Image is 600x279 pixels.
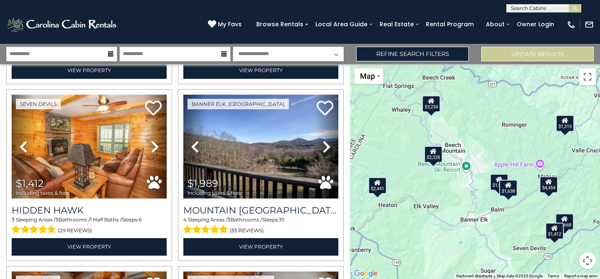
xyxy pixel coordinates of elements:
img: thumbnail_163276949.jpeg [12,95,167,199]
button: Toggle fullscreen view [579,68,596,85]
a: Local Area Guide [311,18,372,31]
a: Owner Login [512,18,558,31]
span: 4 [183,216,187,223]
div: $4,454 [540,176,558,193]
div: $1,315 [556,115,574,132]
a: View Property [183,238,338,255]
a: Rental Program [422,18,478,31]
img: thumbnail_163266185.jpeg [183,95,338,199]
span: (29 reviews) [58,225,92,236]
div: $3,234 [422,95,440,112]
button: Change map style [354,68,383,84]
a: Add to favorites [145,100,162,118]
img: White-1-2.png [6,16,119,33]
span: 3 [12,216,15,223]
img: Google [352,268,380,279]
div: $2,441 [368,177,387,194]
span: including taxes & fees [16,190,69,196]
a: Terms (opens in new tab) [547,274,559,278]
a: Seven Devils [16,99,61,109]
span: 1 Half Baths / [90,216,122,223]
div: $1,412 [545,222,564,239]
div: $1,989 [490,174,508,191]
span: (35 reviews) [230,225,264,236]
div: $877 [557,115,572,132]
img: phone-regular-white.png [567,20,576,29]
a: Refine Search Filters [356,47,469,61]
a: Mountain [GEOGRAPHIC_DATA] [183,205,338,216]
span: My Favs [218,20,242,29]
div: $1,638 [499,179,517,196]
span: $1,989 [187,177,218,189]
a: View Property [12,238,167,255]
div: $2,328 [424,146,442,163]
h3: Mountain Skye Lodge [183,205,338,216]
a: Browse Rentals [252,18,307,31]
a: Open this area in Google Maps (opens a new window) [352,268,380,279]
span: 6 [139,216,142,223]
button: Update Results [481,47,594,61]
a: About [482,18,509,31]
span: 3 [227,216,230,223]
a: Hidden Hawk [12,205,167,216]
a: Add to favorites [317,100,333,118]
button: Keyboard shortcuts [456,273,492,279]
span: 3 [55,216,58,223]
a: My Favs [208,20,244,29]
a: Banner Elk, [GEOGRAPHIC_DATA] [187,99,289,109]
div: $1,668 [555,213,574,230]
div: Sleeping Areas / Bathrooms / Sleeps: [12,216,167,236]
div: Sleeping Areas / Bathrooms / Sleeps: [183,216,338,236]
span: 10 [279,216,284,223]
span: $1,412 [16,177,44,189]
span: Map data ©2025 Google [497,274,542,278]
img: mail-regular-white.png [585,20,594,29]
span: including taxes & fees [187,190,241,196]
button: Map camera controls [579,252,596,269]
a: Report a map error [564,274,597,278]
span: Map [360,72,375,80]
a: View Property [12,62,167,79]
a: Real Estate [375,18,418,31]
a: View Property [183,62,338,79]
